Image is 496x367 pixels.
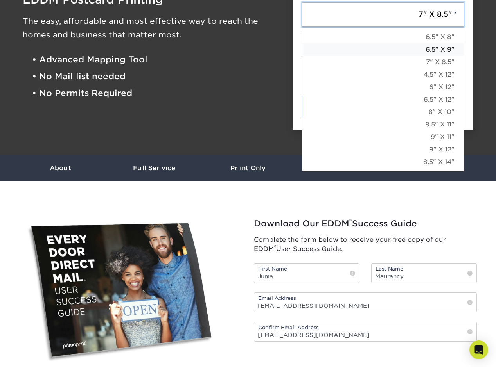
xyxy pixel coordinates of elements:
[201,155,295,181] a: Print Only
[32,51,281,68] li: • Advanced Mapping Tool
[302,31,464,43] a: 6.5" X 8"
[302,43,464,56] a: 6.5" X 9"
[302,68,464,81] a: 4.5" X 12"
[302,93,464,106] a: 6.5" X 12"
[302,27,464,172] div: 7" X 8.5"
[13,155,107,181] a: About
[2,343,66,364] iframe: Google Customer Reviews
[274,244,276,250] sup: ®
[302,118,464,131] a: 8.5" X 11"
[32,68,281,85] li: • No Mail list needed
[23,14,281,42] h3: The easy, affordable and most effective way to reach the homes and business that matter most.
[302,81,464,93] a: 6" X 12"
[13,164,107,172] h3: About
[254,235,477,254] p: Complete the form below to receive your free copy of our EDDM User Success Guide.
[302,56,464,68] a: 7" X 8.5"
[302,131,464,143] a: 9" X 11"
[254,219,477,229] h2: Download Our EDDM Success Guide
[107,155,201,181] a: Full Service
[349,217,352,225] sup: ®
[295,164,389,172] h3: Resources
[32,85,281,102] li: • No Permits Required
[201,164,295,172] h3: Print Only
[302,106,464,118] a: 8" X 10"
[302,2,464,27] a: 7" X 8.5"
[302,143,464,156] a: 9" X 12"
[295,155,389,181] a: Resources
[107,164,201,172] h3: Full Service
[469,340,488,359] div: Open Intercom Messenger
[302,156,464,168] a: 8.5" X 14"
